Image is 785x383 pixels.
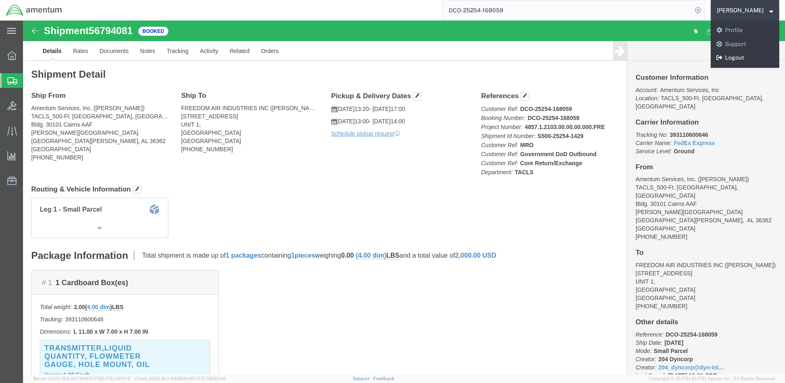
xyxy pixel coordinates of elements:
span: [DATE] 09:32:48 [191,376,225,381]
img: logo [6,4,62,16]
button: [PERSON_NAME] [716,5,774,15]
span: Copyright © [DATE]-[DATE] Agistix Inc., All Rights Reserved [649,375,775,382]
span: Client: 2025.18.0-9839db4 [134,376,225,381]
span: Judy Smith [717,6,764,15]
a: Profile [711,23,779,37]
iframe: FS Legacy Container [23,21,785,374]
span: [DATE] 09:51:11 [100,376,131,381]
a: Support [353,376,373,381]
span: Server: 2025.18.0-dd719145275 [33,376,131,381]
a: Logout [711,51,779,65]
a: Support [711,37,779,51]
a: Feedback [373,376,394,381]
input: Search for shipment number, reference number [443,0,692,20]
